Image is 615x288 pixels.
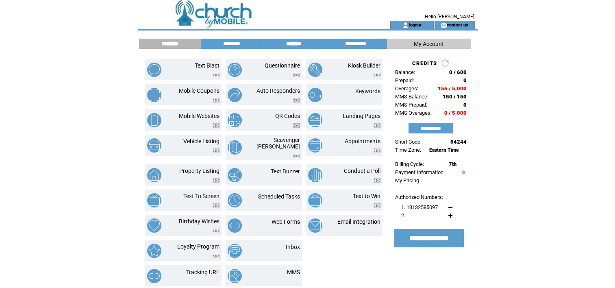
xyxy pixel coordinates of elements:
[183,138,219,144] a: Vehicle Listing
[213,178,219,183] img: video.png
[449,161,456,167] span: 7th
[343,113,380,119] a: Landing Pages
[213,229,219,233] img: video.png
[444,110,467,116] span: 0 / 5,000
[402,22,409,28] img: account_icon.gif
[395,169,443,175] a: Payment Information
[179,168,219,174] a: Property Listing
[195,62,219,69] a: Text Blast
[147,168,161,182] img: property-listing.png
[265,62,300,69] a: Questionnaire
[147,193,161,207] img: text-to-screen.png
[308,218,322,233] img: email-integration.png
[256,137,300,150] a: Scavenger [PERSON_NAME]
[286,244,300,250] a: Inbox
[275,113,300,119] a: QR Codes
[395,177,419,183] a: My Pricing
[337,218,380,225] a: Email Integration
[228,113,242,127] img: qr-codes.png
[374,178,380,183] img: video.png
[447,22,468,27] a: contact us
[374,73,380,77] img: video.png
[414,41,444,47] span: My Account
[308,113,322,127] img: landing-pages.png
[443,94,467,100] span: 150 / 150
[293,98,300,103] img: video.png
[374,123,380,128] img: video.png
[308,63,322,77] img: kiosk-builder.png
[147,244,161,258] img: loyalty-program.png
[395,161,424,167] span: Billing Cycle:
[256,87,300,94] a: Auto Responders
[401,204,438,210] span: 1. 13132585097
[308,88,322,102] img: keywords.png
[441,22,447,28] img: contact_us_icon.gif
[429,147,459,153] span: Eastern Time
[395,139,422,145] span: Short Code:
[355,88,380,94] a: Keywords
[395,69,415,75] span: Balance:
[401,212,405,218] span: 2.
[395,147,421,153] span: Time Zone:
[463,77,467,83] span: 0
[450,139,467,145] span: 54244
[412,60,437,66] span: CREDITS
[374,148,380,153] img: video.png
[228,168,242,182] img: text-buzzer.png
[271,168,300,175] a: Text Buzzer
[348,62,380,69] a: Kiosk Builder
[213,254,219,258] img: video.png
[438,85,467,92] span: 156 / 5,000
[183,193,219,199] a: Text To Screen
[213,203,219,208] img: video.png
[460,170,465,174] img: help.gif
[147,88,161,102] img: mobile-coupons.png
[449,69,467,75] span: 0 / 600
[147,269,161,283] img: tracking-url.png
[258,193,300,200] a: Scheduled Tasks
[308,138,322,153] img: appointments.png
[228,244,242,258] img: inbox.png
[463,102,467,108] span: 0
[395,94,428,100] span: MMS Balance:
[287,269,300,275] a: MMS
[395,194,443,200] span: Authorized Numbers:
[147,63,161,77] img: text-blast.png
[308,193,322,207] img: text-to-win.png
[272,218,300,225] a: Web Forms
[228,140,242,155] img: scavenger-hunt.png
[293,73,300,77] img: video.png
[213,148,219,153] img: video.png
[395,102,427,108] span: MMS Prepaid:
[345,138,380,144] a: Appointments
[213,123,219,128] img: video.png
[213,73,219,77] img: video.png
[425,14,474,20] span: Hello [PERSON_NAME]
[293,154,300,158] img: video.png
[228,218,242,233] img: web-forms.png
[228,269,242,283] img: mms.png
[179,218,219,225] a: Birthday Wishes
[179,87,219,94] a: Mobile Coupons
[344,168,380,174] a: Conduct a Poll
[308,168,322,182] img: conduct-a-poll.png
[213,98,219,103] img: video.png
[409,22,421,27] a: logout
[228,88,242,102] img: auto-responders.png
[147,218,161,233] img: birthday-wishes.png
[374,203,380,208] img: video.png
[228,193,242,207] img: scheduled-tasks.png
[395,85,418,92] span: Overages:
[395,110,432,116] span: MMS Overages:
[186,269,219,275] a: Tracking URL
[177,243,219,250] a: Loyalty Program
[293,123,300,128] img: video.png
[353,193,380,199] a: Text to Win
[228,63,242,77] img: questionnaire.png
[395,77,414,83] span: Prepaid:
[147,113,161,127] img: mobile-websites.png
[179,113,219,119] a: Mobile Websites
[147,138,161,153] img: vehicle-listing.png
